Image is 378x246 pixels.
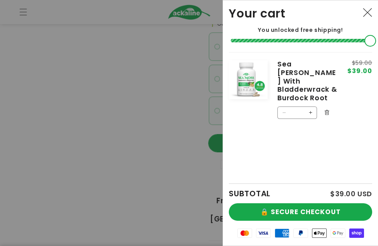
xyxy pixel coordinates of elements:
[229,190,270,197] h2: SUBTOTAL
[229,203,372,221] button: 🔒 SECURE CHECKOUT
[321,106,333,118] button: Remove Sea Moss With Bladderwrack & Burdock Root
[290,106,304,119] input: Quantity for Sea Moss With Bladderwrack &amp; Burdock Root
[330,190,372,197] p: $39.00 USD
[229,26,372,33] p: You unlocked free shipping!
[347,68,372,74] span: $39.00
[229,6,286,21] h2: Your cart
[359,4,376,21] button: Close
[347,60,372,66] s: $59.00
[277,60,337,102] a: Sea [PERSON_NAME] With Bladderwrack & Burdock Root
